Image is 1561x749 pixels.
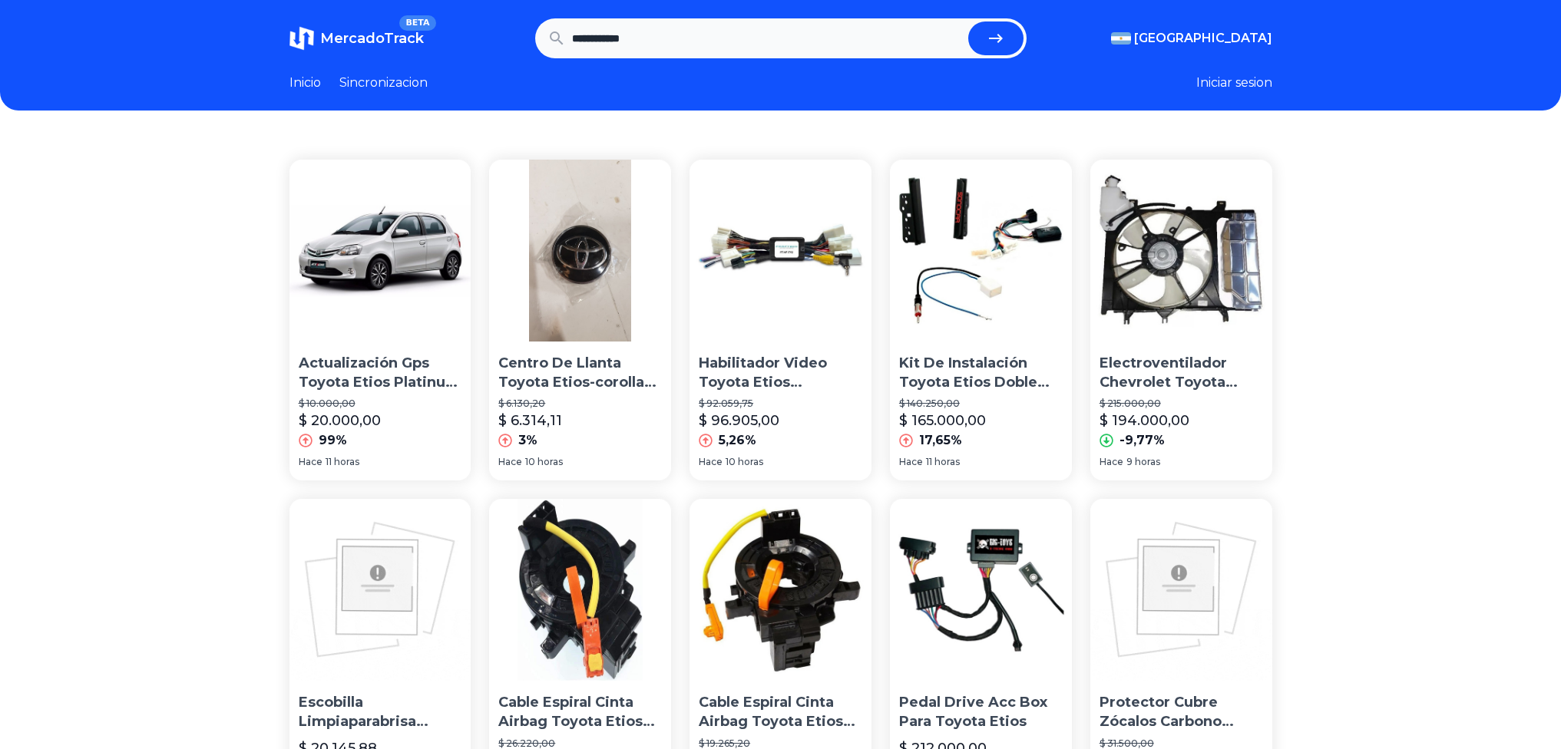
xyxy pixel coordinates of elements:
[699,398,862,410] p: $ 92.059,75
[489,160,671,480] a: Centro De Llanta Toyota Etios-corolla-yaris-rav 4Centro De Llanta Toyota Etios-corolla-yaris-rav ...
[1119,431,1165,450] p: -9,77%
[699,410,779,431] p: $ 96.905,00
[1100,410,1189,431] p: $ 194.000,00
[289,74,321,92] a: Inicio
[289,26,314,51] img: MercadoTrack
[1111,29,1272,48] button: [GEOGRAPHIC_DATA]
[498,398,662,410] p: $ 6.130,20
[1100,456,1123,468] span: Hace
[1134,29,1272,48] span: [GEOGRAPHIC_DATA]
[319,431,347,450] p: 99%
[525,456,563,468] span: 10 horas
[489,160,671,342] img: Centro De Llanta Toyota Etios-corolla-yaris-rav 4
[690,499,871,681] img: Cable Espiral Cinta Airbag Toyota Etios 84306-0k050
[326,456,359,468] span: 11 horas
[926,456,960,468] span: 11 horas
[726,456,763,468] span: 10 horas
[1090,160,1272,480] a: Electroventilador Chevrolet Toyota Etios Con DepositoElectroventilador Chevrolet Toyota Etios Con...
[1196,74,1272,92] button: Iniciar sesion
[1090,160,1272,342] img: Electroventilador Chevrolet Toyota Etios Con Deposito
[890,160,1072,342] img: Kit De Instalación Toyota Etios Doble Din Sonocar
[1126,456,1160,468] span: 9 horas
[899,410,986,431] p: $ 165.000,00
[498,354,662,392] p: Centro De Llanta Toyota Etios-corolla-yaris-rav 4
[498,693,662,731] p: Cable Espiral Cinta Airbag Toyota Etios 84306-0k050
[289,499,471,681] img: Escobilla Limpiaparabrisa Aerofit Bosch Toyota Etios
[699,354,862,392] p: Habilitador Video Toyota Etios Desbloqueo Movim. Ft-free Ty2
[890,499,1072,681] img: Pedal Drive Acc Box Para Toyota Etios
[1100,398,1263,410] p: $ 215.000,00
[299,693,462,731] p: Escobilla Limpiaparabrisa Aerofit Bosch Toyota Etios
[299,398,462,410] p: $ 10.000,00
[299,410,381,431] p: $ 20.000,00
[690,160,871,342] img: Habilitador Video Toyota Etios Desbloqueo Movim. Ft-free Ty2
[498,410,562,431] p: $ 6.314,11
[699,693,862,731] p: Cable Espiral Cinta Airbag Toyota Etios 84306-0k050
[699,456,723,468] span: Hace
[289,160,471,480] a: Actualización Gps Toyota Etios Platinum Sudamérica FotomultaActualización Gps Toyota Etios Platin...
[339,74,428,92] a: Sincronizacion
[399,15,435,31] span: BETA
[719,431,756,450] p: 5,26%
[890,160,1072,480] a: Kit De Instalación Toyota Etios Doble Din SonocarKit De Instalación Toyota Etios Doble Din Sonoca...
[320,30,424,47] span: MercadoTrack
[489,499,671,681] img: Cable Espiral Cinta Airbag Toyota Etios 84306-0k050
[1090,499,1272,681] img: Protector Cubre Zócalos Carbono Toyota Etios Envio Gratis
[1111,32,1131,45] img: Argentina
[299,456,322,468] span: Hace
[1100,354,1263,392] p: Electroventilador Chevrolet Toyota Etios Con Deposito
[899,354,1063,392] p: Kit De Instalación Toyota Etios Doble Din Sonocar
[1100,693,1263,731] p: Protector Cubre Zócalos Carbono Toyota Etios Envio Gratis
[289,160,471,342] img: Actualización Gps Toyota Etios Platinum Sudamérica Fotomulta
[498,456,522,468] span: Hace
[518,431,537,450] p: 3%
[919,431,962,450] p: 17,65%
[289,26,424,51] a: MercadoTrackBETA
[899,456,923,468] span: Hace
[899,398,1063,410] p: $ 140.250,00
[690,160,871,480] a: Habilitador Video Toyota Etios Desbloqueo Movim. Ft-free Ty2Habilitador Video Toyota Etios Desblo...
[299,354,462,392] p: Actualización Gps Toyota Etios Platinum Sudamérica Fotomulta
[899,693,1063,731] p: Pedal Drive Acc Box Para Toyota Etios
